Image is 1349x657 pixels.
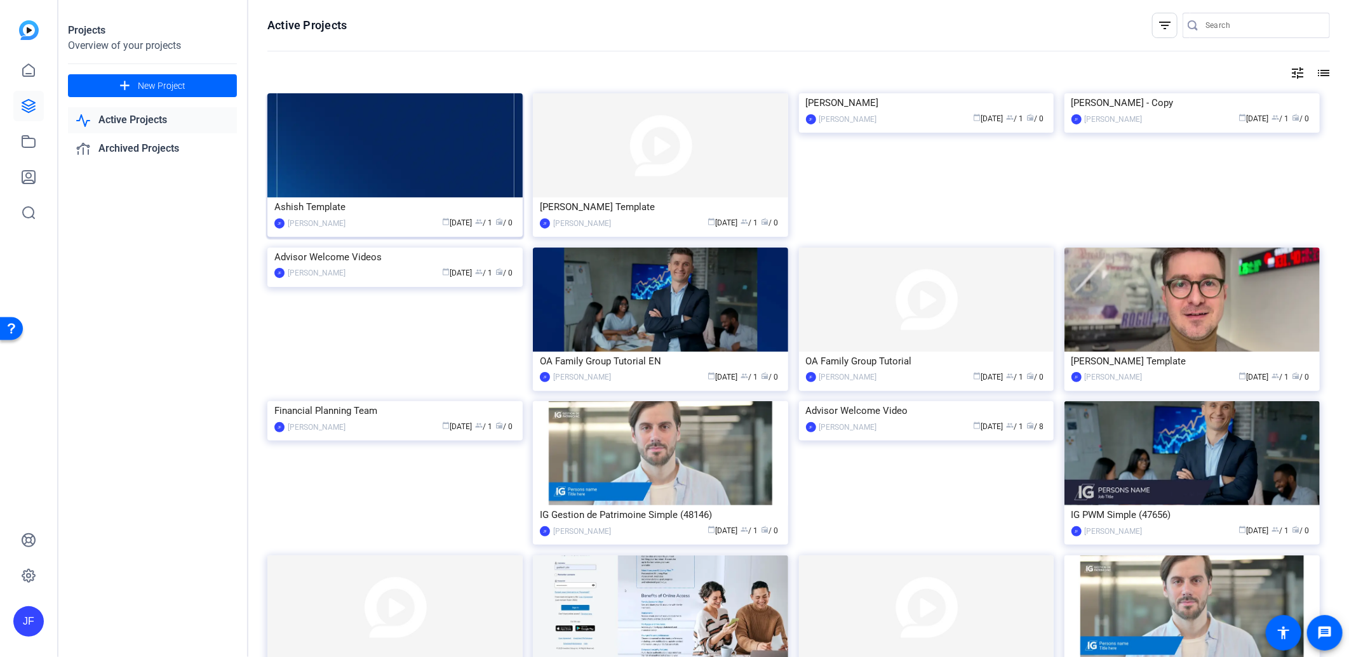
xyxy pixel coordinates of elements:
[1290,65,1305,81] mat-icon: tune
[274,268,285,278] div: JF
[1006,114,1014,121] span: group
[475,218,492,227] span: / 1
[1157,18,1172,33] mat-icon: filter_list
[1239,114,1269,123] span: [DATE]
[442,218,450,225] span: calendar_today
[806,372,816,382] div: JF
[475,218,483,225] span: group
[274,218,285,229] div: JF
[495,422,513,431] span: / 0
[475,268,483,275] span: group
[1292,526,1300,533] span: radio
[708,526,715,533] span: calendar_today
[1026,372,1034,380] span: radio
[1272,526,1289,535] span: / 1
[540,526,550,536] div: JF
[1071,505,1313,524] div: IG PWM Simple (47656)
[442,218,472,227] span: [DATE]
[741,373,758,382] span: / 1
[761,526,778,535] span: / 0
[708,218,737,227] span: [DATE]
[495,269,513,277] span: / 0
[973,373,1003,382] span: [DATE]
[1071,114,1082,124] div: JF
[1026,114,1034,121] span: radio
[117,78,133,94] mat-icon: add
[761,218,778,227] span: / 0
[553,217,611,230] div: [PERSON_NAME]
[1292,373,1310,382] span: / 0
[267,18,347,33] h1: Active Projects
[68,107,237,133] a: Active Projects
[495,268,503,275] span: radio
[1272,114,1280,121] span: group
[288,421,346,434] div: [PERSON_NAME]
[761,372,768,380] span: radio
[1272,373,1289,382] span: / 1
[1239,372,1247,380] span: calendar_today
[540,197,781,216] div: [PERSON_NAME] Template
[708,372,715,380] span: calendar_today
[274,401,516,420] div: Financial Planning Team
[973,114,1003,123] span: [DATE]
[1085,113,1143,126] div: [PERSON_NAME]
[1205,18,1320,33] input: Search
[761,526,768,533] span: radio
[475,269,492,277] span: / 1
[708,218,715,225] span: calendar_today
[1239,526,1247,533] span: calendar_today
[442,268,450,275] span: calendar_today
[1276,625,1291,640] mat-icon: accessibility
[495,218,503,225] span: radio
[1272,114,1289,123] span: / 1
[761,218,768,225] span: radio
[973,422,1003,431] span: [DATE]
[708,373,737,382] span: [DATE]
[1085,371,1143,383] div: [PERSON_NAME]
[13,606,44,637] div: JF
[1292,526,1310,535] span: / 0
[1006,372,1014,380] span: group
[1239,526,1269,535] span: [DATE]
[1272,526,1280,533] span: group
[806,401,1047,420] div: Advisor Welcome Video
[819,113,877,126] div: [PERSON_NAME]
[274,248,516,267] div: Advisor Welcome Videos
[68,136,237,162] a: Archived Projects
[1006,114,1023,123] span: / 1
[708,526,737,535] span: [DATE]
[68,23,237,38] div: Projects
[1071,352,1313,371] div: [PERSON_NAME] Template
[806,422,816,432] div: JF
[475,422,492,431] span: / 1
[1292,114,1300,121] span: radio
[288,217,346,230] div: [PERSON_NAME]
[806,352,1047,371] div: OA Family Group Tutorial
[1239,114,1247,121] span: calendar_today
[68,74,237,97] button: New Project
[138,79,185,93] span: New Project
[741,372,748,380] span: group
[761,373,778,382] span: / 0
[442,269,472,277] span: [DATE]
[540,372,550,382] div: JF
[68,38,237,53] div: Overview of your projects
[19,20,39,40] img: blue-gradient.svg
[741,526,748,533] span: group
[1239,373,1269,382] span: [DATE]
[973,372,981,380] span: calendar_today
[1006,373,1023,382] span: / 1
[288,267,346,279] div: [PERSON_NAME]
[1071,526,1082,536] div: JF
[819,421,877,434] div: [PERSON_NAME]
[1085,525,1143,538] div: [PERSON_NAME]
[540,218,550,229] div: JF
[1272,372,1280,380] span: group
[1026,114,1044,123] span: / 0
[1026,421,1034,429] span: radio
[495,218,513,227] span: / 0
[442,422,472,431] span: [DATE]
[495,421,503,429] span: radio
[806,114,816,124] div: JF
[1071,372,1082,382] div: JF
